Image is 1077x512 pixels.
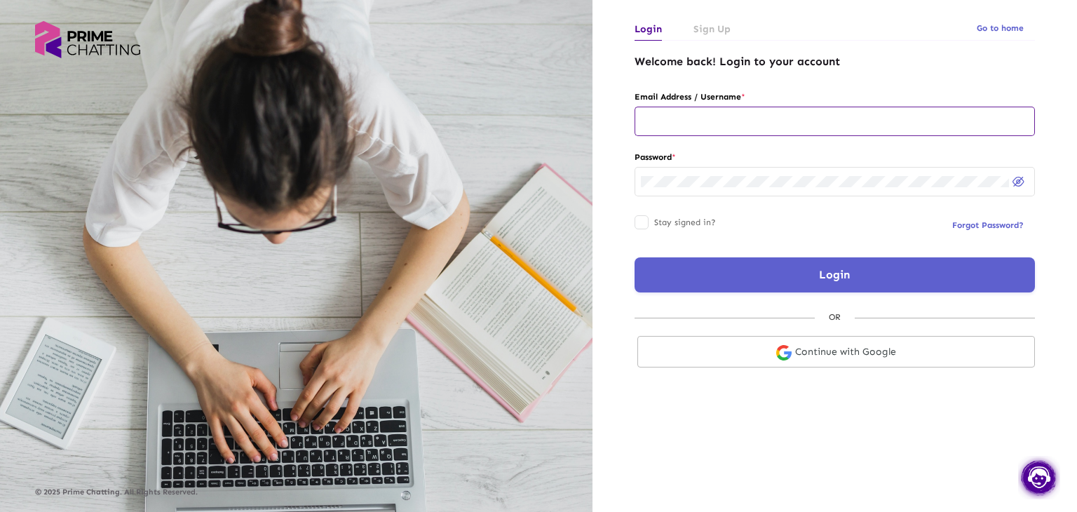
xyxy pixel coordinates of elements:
[952,220,1024,230] span: Forgot Password?
[977,23,1024,33] span: Go to home
[637,336,1035,368] a: Continue with Google
[635,89,1035,105] label: Email Address / Username
[635,55,1035,68] h4: Welcome back! Login to your account
[966,15,1035,41] button: Go to home
[776,345,792,361] img: google-login.svg
[35,488,557,497] p: © 2025 Prime Chatting. All Rights Reserved.
[815,309,855,325] div: OR
[635,149,1035,165] label: Password
[693,18,731,41] a: Sign Up
[635,257,1035,292] button: Login
[819,268,850,281] span: Login
[1009,171,1029,191] button: Hide password
[1012,177,1024,187] img: eye-off.svg
[654,214,716,231] span: Stay signed in?
[941,213,1035,238] button: Forgot Password?
[1018,456,1060,499] img: chat.png
[635,18,662,41] a: Login
[35,21,140,58] img: logo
